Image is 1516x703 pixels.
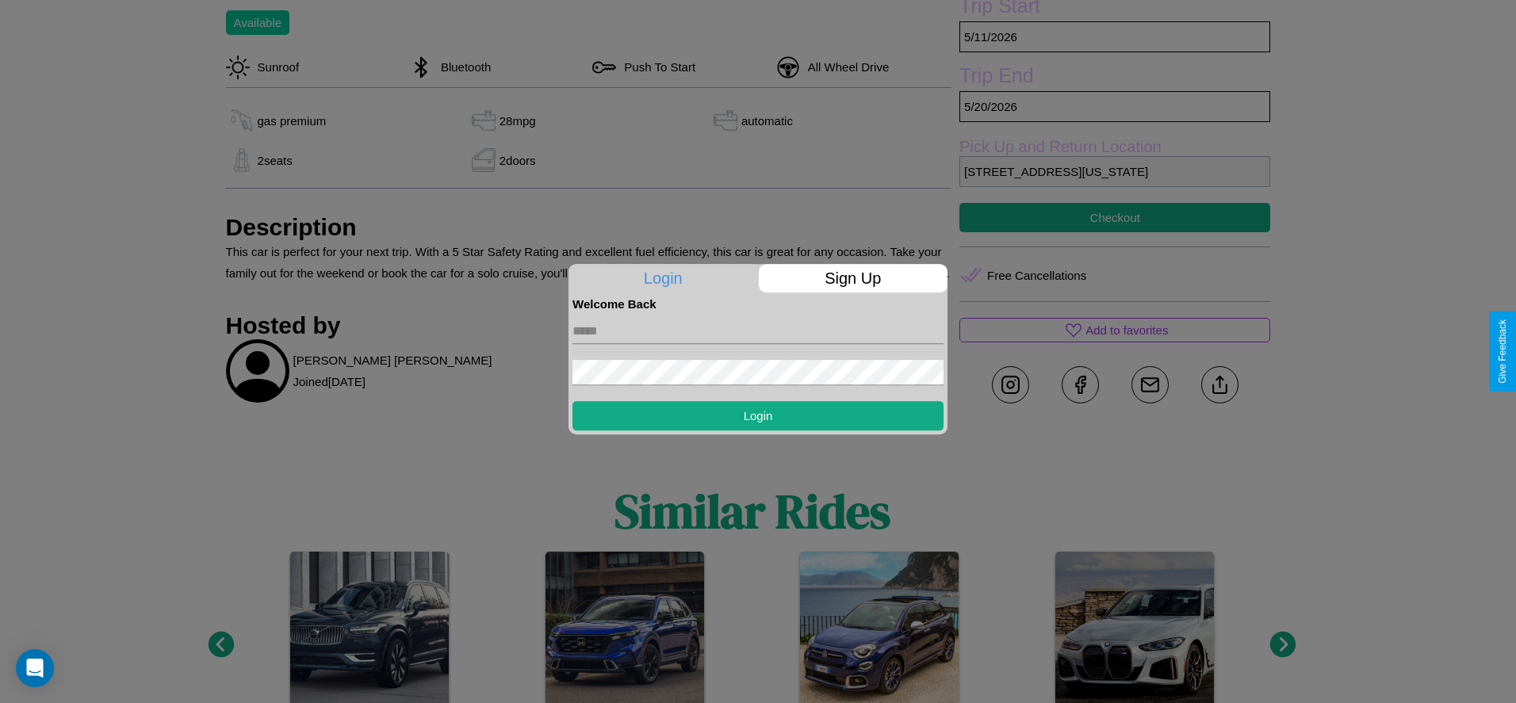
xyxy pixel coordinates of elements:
[759,264,948,292] p: Sign Up
[568,264,758,292] p: Login
[16,649,54,687] div: Open Intercom Messenger
[1497,319,1508,384] div: Give Feedback
[572,297,944,311] h4: Welcome Back
[572,401,944,430] button: Login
